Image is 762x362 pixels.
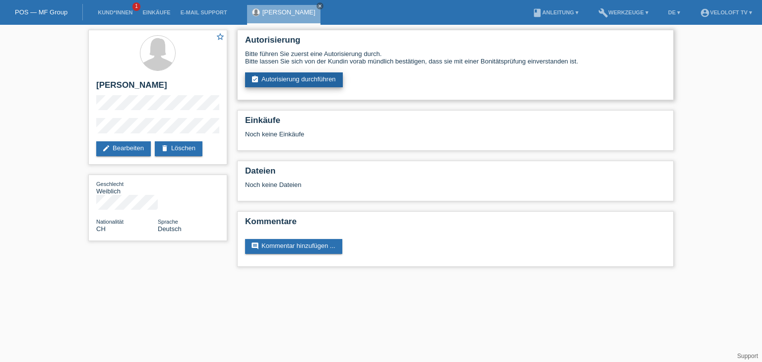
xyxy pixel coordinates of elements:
a: assignment_turned_inAutorisierung durchführen [245,72,343,87]
a: E-Mail Support [176,9,232,15]
i: account_circle [700,8,710,18]
i: delete [161,144,169,152]
span: Nationalität [96,219,124,225]
span: Sprache [158,219,178,225]
a: buildWerkzeuge ▾ [593,9,653,15]
span: Geschlecht [96,181,124,187]
div: Noch keine Einkäufe [245,130,666,145]
i: star_border [216,32,225,41]
i: book [532,8,542,18]
div: Noch keine Dateien [245,181,548,188]
a: account_circleVeloLoft TV ▾ [695,9,757,15]
a: Kund*innen [93,9,137,15]
a: bookAnleitung ▾ [527,9,583,15]
h2: Kommentare [245,217,666,232]
i: close [317,3,322,8]
a: star_border [216,32,225,43]
h2: Autorisierung [245,35,666,50]
h2: Einkäufe [245,116,666,130]
a: deleteLöschen [155,141,202,156]
h2: Dateien [245,166,666,181]
span: Deutsch [158,225,182,233]
a: Support [737,353,758,360]
a: DE ▾ [663,9,685,15]
span: Schweiz [96,225,106,233]
span: 1 [132,2,140,11]
a: commentKommentar hinzufügen ... [245,239,342,254]
i: edit [102,144,110,152]
div: Weiblich [96,180,158,195]
i: comment [251,242,259,250]
i: assignment_turned_in [251,75,259,83]
h2: [PERSON_NAME] [96,80,219,95]
a: Einkäufe [137,9,175,15]
div: Bitte führen Sie zuerst eine Autorisierung durch. Bitte lassen Sie sich von der Kundin vorab münd... [245,50,666,65]
a: close [317,2,323,9]
i: build [598,8,608,18]
a: POS — MF Group [15,8,67,16]
a: editBearbeiten [96,141,151,156]
a: [PERSON_NAME] [262,8,316,16]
